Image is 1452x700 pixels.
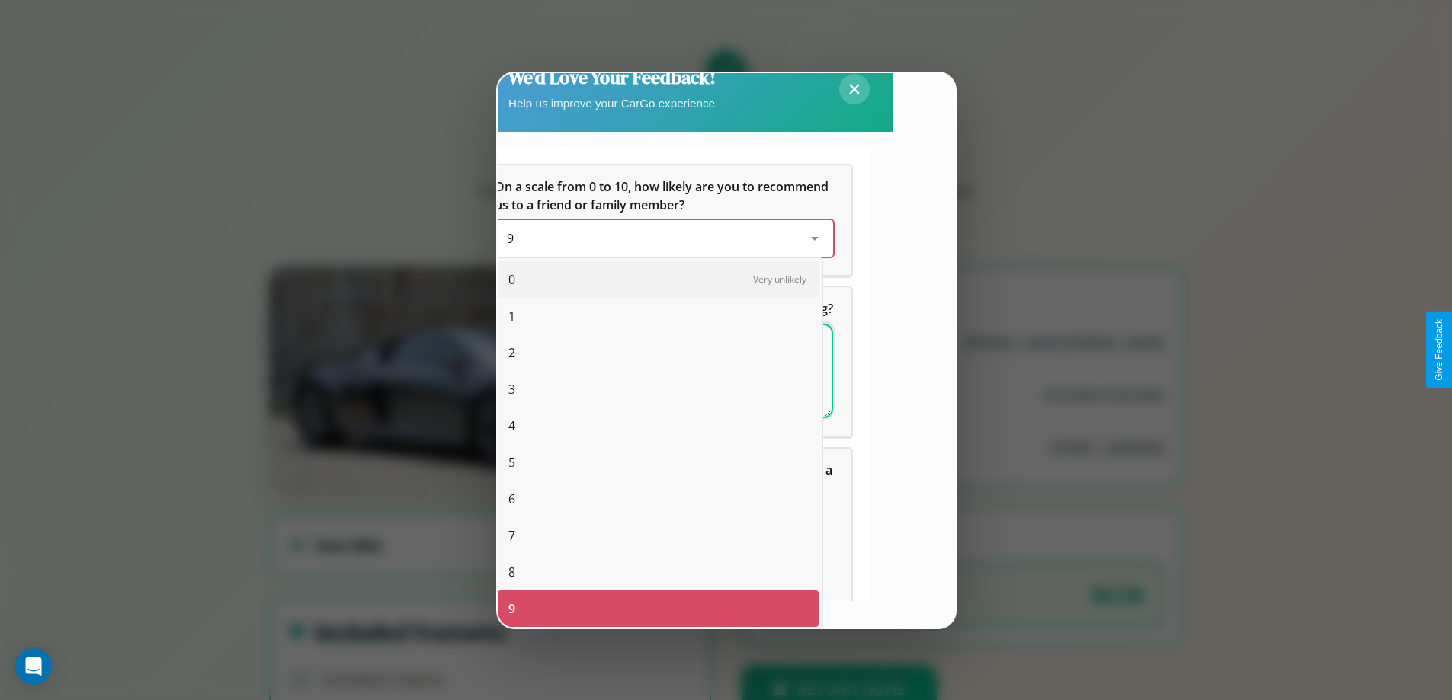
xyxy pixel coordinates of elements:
span: 6 [508,490,515,508]
div: 1 [498,298,819,334]
div: 5 [498,444,819,481]
div: On a scale from 0 to 10, how likely are you to recommend us to a friend or family member? [476,165,851,275]
span: 0 [508,270,515,289]
span: 2 [508,344,515,362]
span: On a scale from 0 to 10, how likely are you to recommend us to a friend or family member? [495,178,832,213]
div: 9 [498,590,819,627]
div: 3 [498,371,819,408]
span: 8 [508,563,515,581]
span: 4 [508,417,515,435]
div: 6 [498,481,819,517]
span: 3 [508,380,515,398]
span: 7 [508,526,515,545]
div: 4 [498,408,819,444]
div: 8 [498,554,819,590]
span: Which of the following features do you value the most in a vehicle? [495,462,835,497]
div: On a scale from 0 to 10, how likely are you to recommend us to a friend or family member? [495,220,833,257]
span: 5 [508,453,515,471]
p: Help us improve your CarGo experience [508,93,716,113]
span: 9 [508,599,515,618]
span: What can we do to make your experience more satisfying? [495,300,833,317]
h2: We'd Love Your Feedback! [508,65,716,90]
div: Open Intercom Messenger [15,648,52,685]
span: 1 [508,307,515,325]
span: Very unlikely [753,273,806,286]
h5: On a scale from 0 to 10, how likely are you to recommend us to a friend or family member? [495,177,833,214]
div: Give Feedback [1434,319,1444,381]
div: 0 [498,261,819,298]
div: 10 [498,627,819,663]
span: 9 [507,230,514,247]
div: 2 [498,334,819,371]
div: 7 [498,517,819,554]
